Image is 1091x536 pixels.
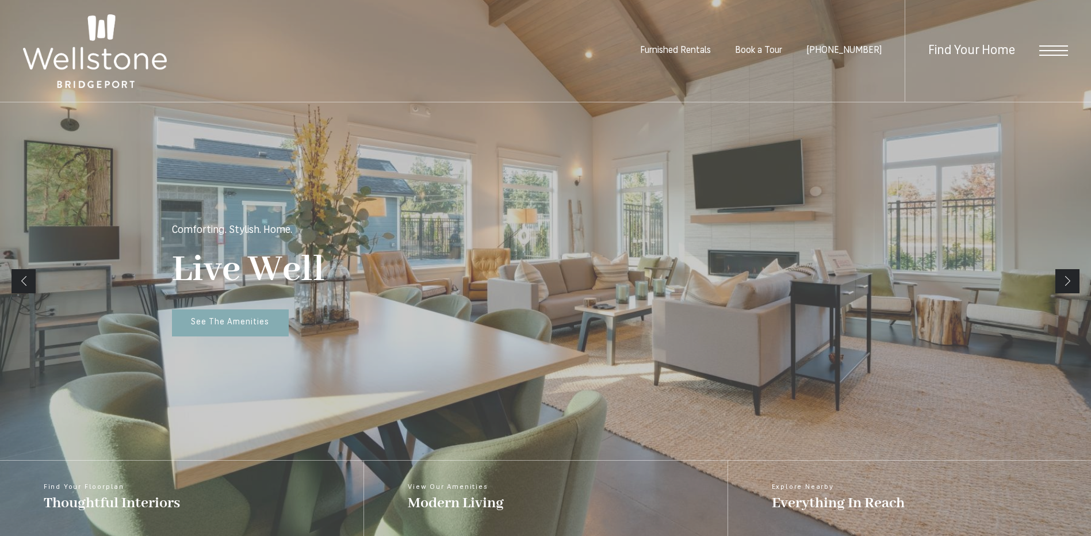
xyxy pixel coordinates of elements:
button: Open Menu [1039,45,1068,56]
span: Explore Nearby [772,484,905,491]
a: Previous [12,269,36,293]
a: Book a Tour [735,46,782,55]
a: View Our Amenities [363,461,727,536]
span: See The Amenities [191,318,269,327]
img: Wellstone [23,14,167,88]
span: Modern Living [408,493,504,513]
p: Live Well [172,247,325,293]
a: Next [1055,269,1079,293]
span: [PHONE_NUMBER] [806,46,882,55]
span: Thoughtful Interiors [44,493,180,513]
p: Comforting. Stylish. Home. [172,225,292,236]
span: Everything In Reach [772,493,905,513]
a: Find Your Home [928,44,1015,58]
a: See The Amenities [172,309,289,337]
a: Furnished Rentals [640,46,711,55]
a: Call us at (253) 400-3144 [806,46,882,55]
a: Explore Nearby [728,461,1091,536]
span: Find Your Floorplan [44,484,180,491]
span: View Our Amenities [408,484,504,491]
